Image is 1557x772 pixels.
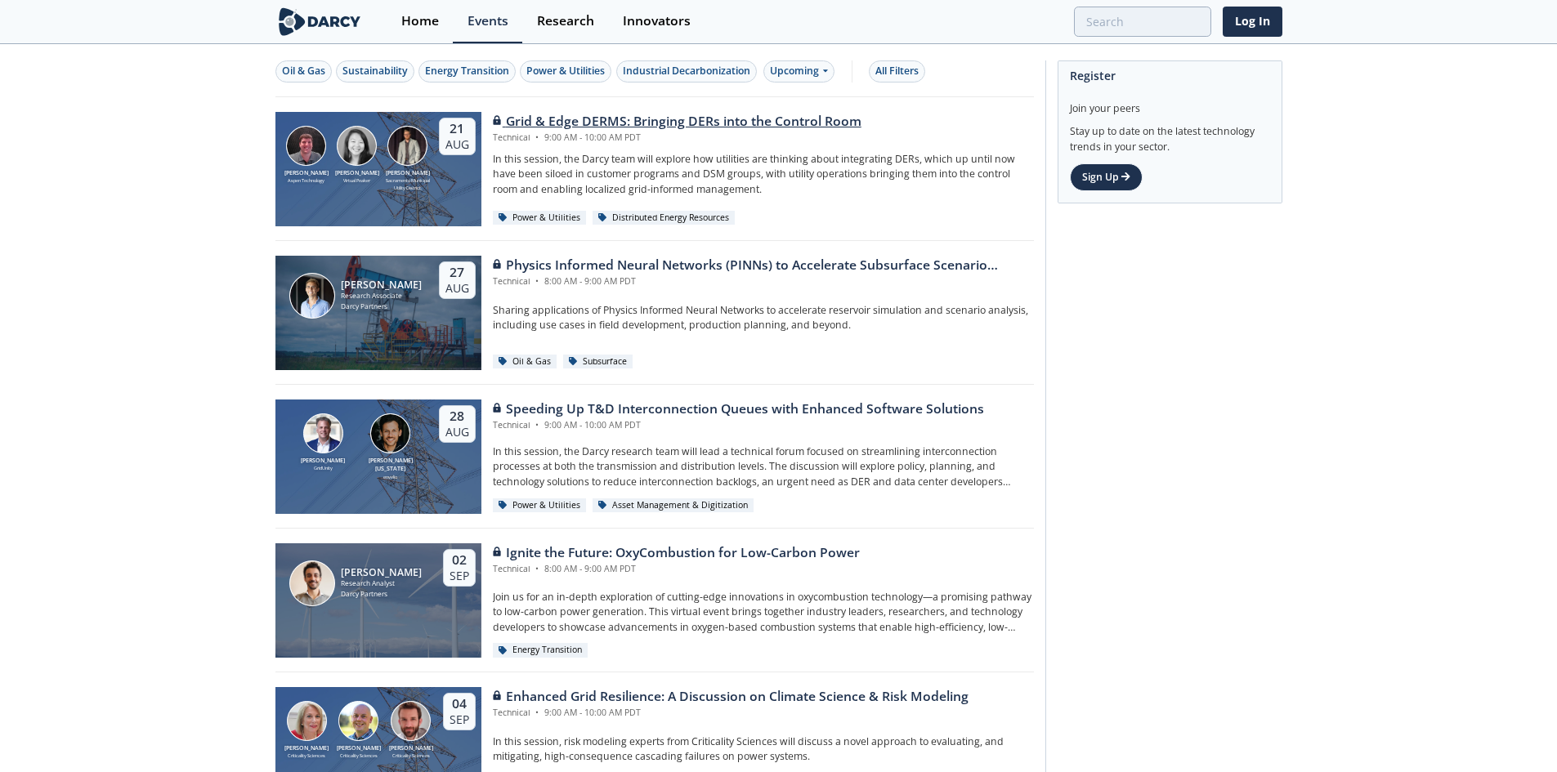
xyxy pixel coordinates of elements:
div: Join your peers [1070,90,1270,116]
div: Distributed Energy Resources [593,211,736,225]
div: Sacramento Municipal Utility District. [383,177,433,191]
img: Ben Ruddell [338,701,378,741]
div: Technical 8:00 AM - 9:00 AM PDT [493,563,860,576]
div: Power & Utilities [526,64,605,78]
div: Energy Transition [425,64,509,78]
div: [PERSON_NAME] [383,169,433,178]
div: Grid & Edge DERMS: Bringing DERs into the Control Room [493,112,861,132]
input: Advanced Search [1074,7,1211,37]
div: 04 [450,696,469,712]
div: Technical 8:00 AM - 9:00 AM PDT [493,275,1034,288]
div: Ignite the Future: OxyCombustion for Low-Carbon Power [493,543,860,563]
div: Register [1070,61,1270,90]
span: • [533,419,542,431]
div: [PERSON_NAME] [333,744,385,753]
img: Nicolas Lassalle [289,560,335,606]
span: • [533,563,542,574]
div: Aug [445,281,469,296]
button: Energy Transition [418,60,516,83]
button: Industrial Decarbonization [616,60,757,83]
div: Physics Informed Neural Networks (PINNs) to Accelerate Subsurface Scenario Analysis [493,256,1034,275]
div: Power & Utilities [493,211,587,225]
img: Luigi Montana [370,413,410,453]
div: Enhanced Grid Resilience: A Discussion on Climate Science & Risk Modeling [493,687,969,707]
div: Criticality Sciences [385,752,437,759]
div: Research Associate [341,291,422,301]
div: Oil & Gas [493,355,557,369]
div: Aug [445,137,469,152]
p: In this session, the Darcy team will explore how utilities are thinking about integrating DERs, w... [493,152,1034,197]
p: In this session, risk modeling experts from Criticality Sciences will discuss a novel approach to... [493,734,1034,765]
a: Sign Up [1070,163,1143,191]
div: Criticality Sciences [333,752,385,759]
div: [PERSON_NAME][US_STATE] [365,457,416,474]
p: Join us for an in-depth exploration of cutting-edge innovations in oxycombustion technology—a pro... [493,590,1034,635]
div: envelio [365,474,416,480]
div: Oil & Gas [282,64,325,78]
div: Aspen Technology [281,177,332,184]
p: Sharing applications of Physics Informed Neural Networks to accelerate reservoir simulation and s... [493,303,1034,333]
a: Log In [1223,7,1282,37]
div: [PERSON_NAME] [385,744,437,753]
div: Criticality Sciences [281,752,333,759]
div: Asset Management & Digitization [593,498,754,513]
div: [PERSON_NAME] [341,279,422,291]
a: Juan Mayol [PERSON_NAME] Research Associate Darcy Partners 27 Aug Physics Informed Neural Network... [275,256,1034,370]
button: Power & Utilities [520,60,611,83]
div: Technical 9:00 AM - 10:00 AM PDT [493,707,969,720]
div: Stay up to date on the latest technology trends in your sector. [1070,116,1270,154]
div: Research [537,15,594,28]
div: Darcy Partners [341,301,422,312]
div: Virtual Peaker [332,177,383,184]
div: Darcy Partners [341,589,422,600]
button: All Filters [869,60,925,83]
span: • [533,132,542,143]
div: [PERSON_NAME] [332,169,383,178]
img: Brian Fitzsimons [303,413,343,453]
span: • [533,707,542,718]
div: Research Analyst [341,578,422,589]
img: logo-wide.svg [275,7,365,36]
div: 27 [445,265,469,281]
p: In this session, the Darcy research team will lead a technical forum focused on streamlining inte... [493,444,1034,489]
img: Susan Ginsburg [287,701,327,741]
img: Yevgeniy Postnov [387,126,427,166]
div: Energy Transition [493,643,588,658]
div: Sustainability [342,64,408,78]
img: Juan Mayol [289,273,335,319]
a: Brian Fitzsimons [PERSON_NAME] GridUnity Luigi Montana [PERSON_NAME][US_STATE] envelio 28 Aug Spe... [275,399,1034,514]
div: 28 [445,408,469,425]
div: All Filters [875,64,919,78]
div: Industrial Decarbonization [623,64,750,78]
button: Oil & Gas [275,60,332,83]
div: Power & Utilities [493,498,587,513]
img: Ross Dakin [391,701,431,741]
div: Home [401,15,439,28]
div: [PERSON_NAME] [298,457,348,466]
div: GridUnity [298,465,348,471]
a: Jonathan Curtis [PERSON_NAME] Aspen Technology Brenda Chew [PERSON_NAME] Virtual Peaker Yevgeniy ... [275,112,1034,226]
div: 21 [445,121,469,137]
div: Technical 9:00 AM - 10:00 AM PDT [493,419,984,432]
div: Sep [450,569,469,583]
div: [PERSON_NAME] [281,169,332,178]
div: Innovators [623,15,691,28]
div: Speeding Up T&D Interconnection Queues with Enhanced Software Solutions [493,399,984,419]
button: Sustainability [336,60,414,83]
div: Technical 9:00 AM - 10:00 AM PDT [493,132,861,145]
div: Events [468,15,508,28]
a: Nicolas Lassalle [PERSON_NAME] Research Analyst Darcy Partners 02 Sep Ignite the Future: OxyCombu... [275,543,1034,658]
img: Brenda Chew [337,126,377,166]
div: Upcoming [763,60,834,83]
div: Sep [450,712,469,727]
div: 02 [450,552,469,569]
img: Jonathan Curtis [286,126,326,166]
span: • [533,275,542,287]
div: [PERSON_NAME] [341,567,422,578]
div: Aug [445,425,469,440]
div: [PERSON_NAME] [281,744,333,753]
div: Subsurface [563,355,633,369]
